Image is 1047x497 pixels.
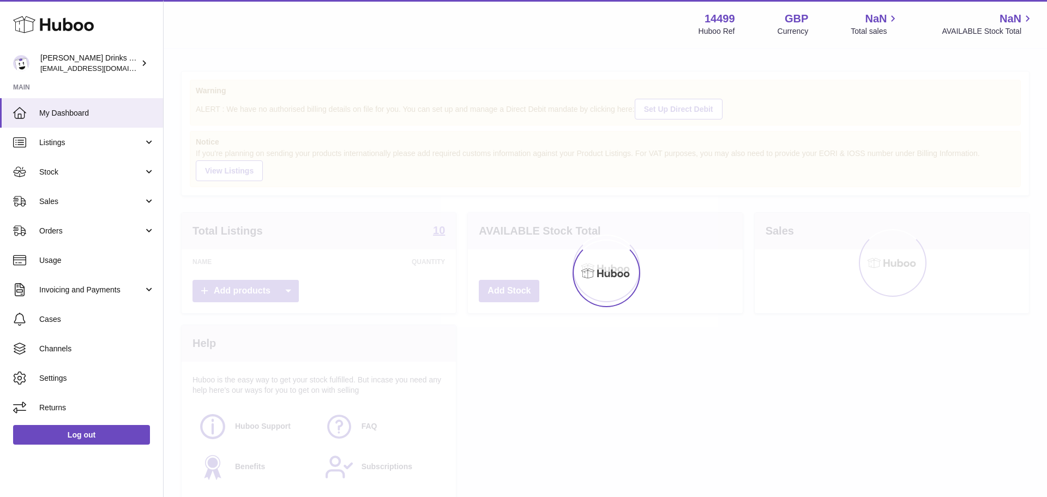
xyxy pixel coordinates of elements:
a: Log out [13,425,150,445]
span: Listings [39,137,143,148]
span: Stock [39,167,143,177]
span: Returns [39,403,155,413]
span: Channels [39,344,155,354]
span: AVAILABLE Stock Total [942,26,1034,37]
a: NaN Total sales [851,11,899,37]
a: NaN AVAILABLE Stock Total [942,11,1034,37]
span: Sales [39,196,143,207]
strong: GBP [785,11,808,26]
span: Usage [39,255,155,266]
span: NaN [1000,11,1021,26]
span: My Dashboard [39,108,155,118]
span: [EMAIL_ADDRESS][DOMAIN_NAME] [40,64,160,73]
span: Invoicing and Payments [39,285,143,295]
div: Currency [778,26,809,37]
div: [PERSON_NAME] Drinks LTD (t/a Zooz) [40,53,139,74]
span: Settings [39,373,155,384]
img: internalAdmin-14499@internal.huboo.com [13,55,29,71]
span: Orders [39,226,143,236]
div: Huboo Ref [699,26,735,37]
span: Total sales [851,26,899,37]
span: NaN [865,11,887,26]
strong: 14499 [705,11,735,26]
span: Cases [39,314,155,325]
